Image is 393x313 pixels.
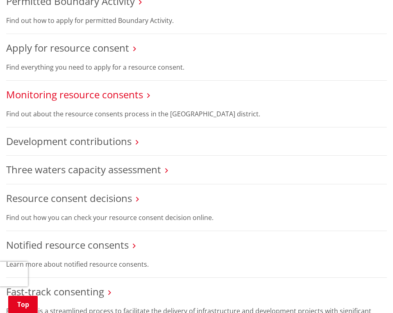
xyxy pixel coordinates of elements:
[6,213,387,222] p: Find out how you can check your resource consent decision online.
[6,163,161,176] a: Three waters capacity assessment
[6,88,143,101] a: Monitoring resource consents
[8,296,38,313] a: Top
[6,16,387,25] p: Find out how to apply for permitted Boundary Activity.
[6,41,129,54] a: Apply for resource consent
[6,238,129,252] a: Notified resource consents
[6,285,104,298] a: Fast-track consenting
[6,62,387,72] p: Find everything you need to apply for a resource consent.
[6,134,132,148] a: Development contributions
[6,191,132,205] a: Resource consent decisions
[6,109,387,119] p: Find out about the resource consents process in the [GEOGRAPHIC_DATA] district.
[6,259,387,269] p: Learn more about notified resource consents.
[355,279,385,308] iframe: Messenger Launcher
